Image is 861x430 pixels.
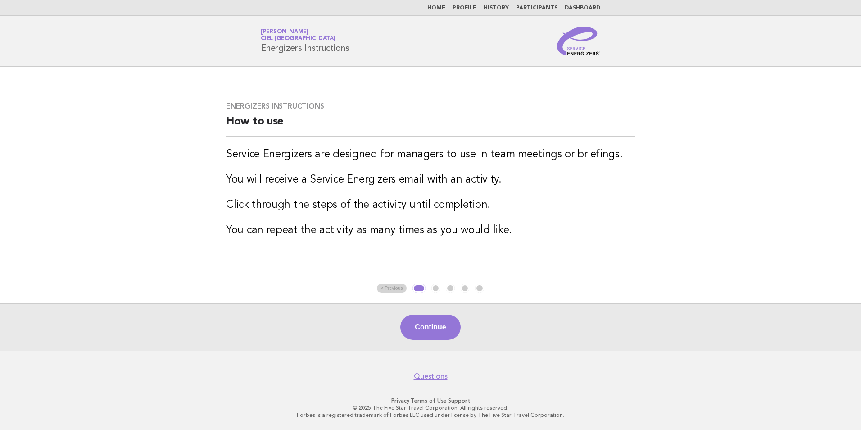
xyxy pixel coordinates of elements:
h3: You can repeat the activity as many times as you would like. [226,223,635,238]
a: Privacy [391,398,409,404]
h2: How to use [226,114,635,137]
h3: You will receive a Service Energizers email with an activity. [226,173,635,187]
h3: Energizers Instructions [226,102,635,111]
button: Continue [400,315,460,340]
img: Service Energizers [557,27,600,55]
a: Terms of Use [411,398,447,404]
a: Profile [453,5,476,11]
a: Dashboard [565,5,600,11]
a: Support [448,398,470,404]
a: Home [427,5,445,11]
a: History [484,5,509,11]
a: Questions [414,372,448,381]
h1: Energizers Instructions [261,29,349,53]
p: · · [155,397,706,404]
a: Participants [516,5,557,11]
h3: Click through the steps of the activity until completion. [226,198,635,212]
h3: Service Energizers are designed for managers to use in team meetings or briefings. [226,147,635,162]
a: [PERSON_NAME]Ciel [GEOGRAPHIC_DATA] [261,29,335,41]
span: Ciel [GEOGRAPHIC_DATA] [261,36,335,42]
p: © 2025 The Five Star Travel Corporation. All rights reserved. [155,404,706,412]
p: Forbes is a registered trademark of Forbes LLC used under license by The Five Star Travel Corpora... [155,412,706,419]
button: 1 [412,284,426,293]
